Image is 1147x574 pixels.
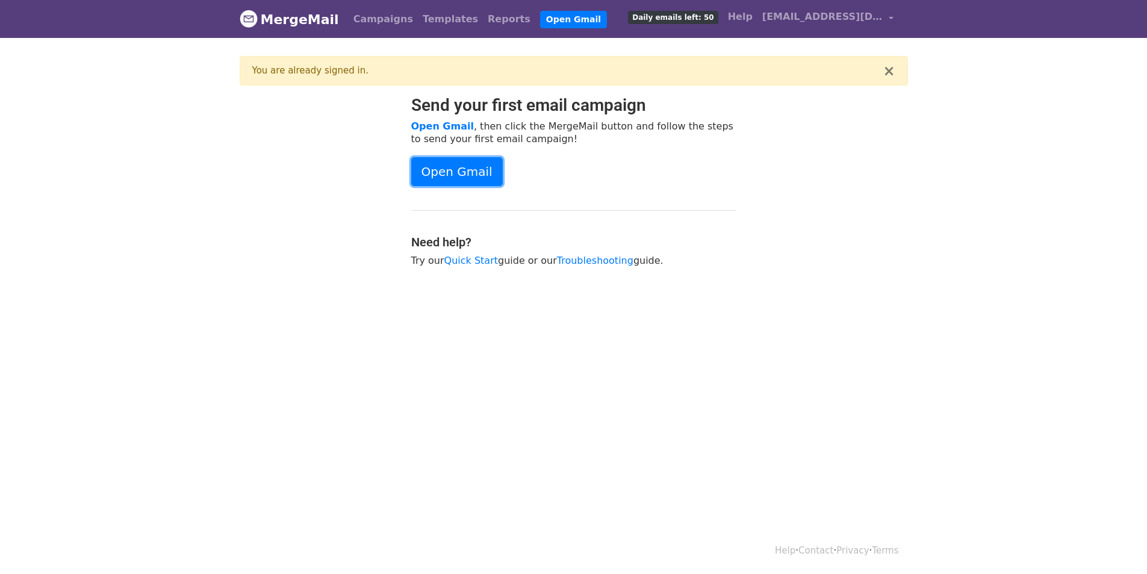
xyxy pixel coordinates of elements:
a: Troubleshooting [557,255,633,266]
a: Open Gmail [540,11,607,28]
a: Privacy [836,545,869,556]
a: Help [723,5,757,29]
img: MergeMail logo [240,10,258,28]
span: [EMAIL_ADDRESS][DOMAIN_NAME] [762,10,883,24]
button: × [883,64,895,78]
a: Templates [418,7,483,31]
a: Reports [483,7,535,31]
span: Daily emails left: 50 [628,11,718,24]
a: Daily emails left: 50 [623,5,723,29]
a: Terms [872,545,898,556]
a: [EMAIL_ADDRESS][DOMAIN_NAME] [757,5,898,33]
p: Try our guide or our guide. [411,254,736,267]
a: Campaigns [349,7,418,31]
h2: Send your first email campaign [411,95,736,116]
h4: Need help? [411,235,736,249]
a: Quick Start [444,255,498,266]
a: MergeMail [240,7,339,32]
a: Open Gmail [411,120,474,132]
p: , then click the MergeMail button and follow the steps to send your first email campaign! [411,120,736,145]
a: Help [775,545,795,556]
a: Open Gmail [411,157,503,186]
a: Contact [798,545,833,556]
div: You are already signed in. [252,64,883,78]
